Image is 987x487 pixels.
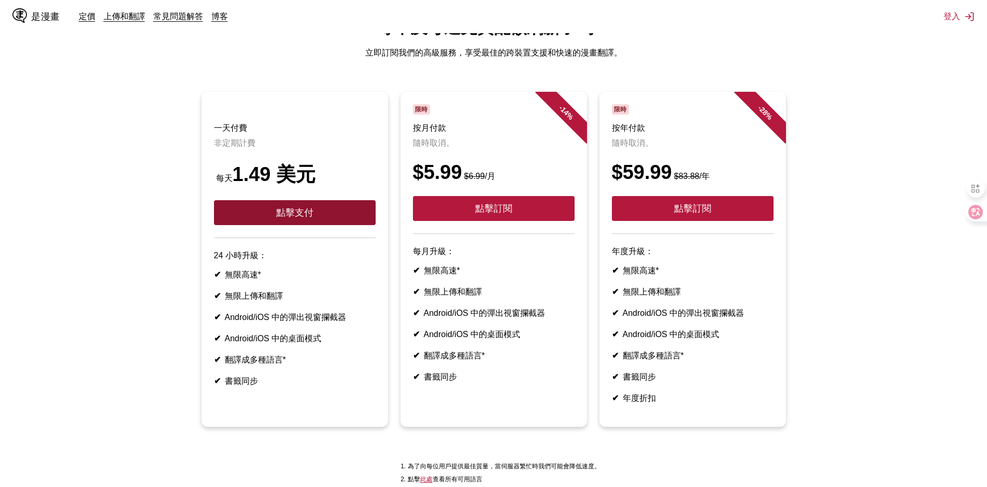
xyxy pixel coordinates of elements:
[424,287,482,296] font: 無限上傳和翻譯
[420,476,433,483] a: 可用語言
[214,123,247,132] font: 一天付費
[413,287,420,296] font: ✔
[214,200,376,225] button: 點擊支付
[623,309,745,317] font: Android/iOS 中的彈出視窗攔截器
[612,123,645,132] font: 按年付款
[943,11,975,22] button: 登入
[612,287,619,296] font: ✔
[612,394,619,402] font: ✔
[12,8,27,23] img: IsManga 標誌
[214,334,221,343] font: ✔
[612,196,774,221] button: 點擊訂閱
[413,138,454,147] font: 隨時取消。
[413,123,446,132] font: 按月付款
[214,291,221,300] font: ✔
[276,207,313,218] font: 點擊支付
[79,11,95,21] a: 定價
[413,196,575,221] button: 點擊訂閱
[565,111,575,121] font: %
[365,48,622,57] font: 立即訂閱我們的高級服務，享受最佳的跨裝置支援和快速的漫畫翻譯。
[674,172,699,180] font: $83.88
[612,161,672,183] font: $59.99
[612,247,653,256] font: 年度升級：
[623,394,656,402] font: 年度折扣
[225,334,322,343] font: Android/iOS 中的桌面模式
[216,174,233,183] font: 每天
[214,355,221,364] font: ✔
[225,270,261,279] font: 無限高速*
[214,313,221,322] font: ✔
[225,377,258,385] font: 書籤同步
[413,266,420,275] font: ✔
[758,105,769,117] font: 28
[413,161,462,183] font: $5.99
[674,203,711,214] font: 點擊訂閱
[214,251,267,260] font: 24 小時升級：
[214,377,221,385] font: ✔
[214,270,221,279] font: ✔
[420,476,433,483] font: 此處
[225,355,286,364] font: 翻譯成多種語言*
[12,8,79,25] a: IsManga 標誌是漫畫
[612,266,619,275] font: ✔
[233,163,316,185] font: 1.49 美元
[612,309,619,317] font: ✔
[104,11,145,21] a: 上傳和翻譯
[756,104,764,112] font: -
[433,476,482,483] font: 查看所有可用語言
[559,105,570,117] font: 14
[485,172,495,180] font: /月
[153,11,203,21] a: 常見問題解答
[424,330,521,339] font: Android/iOS 中的桌面模式
[413,372,420,381] font: ✔
[943,11,960,21] font: 登入
[413,330,420,339] font: ✔
[964,11,975,22] img: 登出
[623,287,681,296] font: 無限上傳和翻譯
[612,330,619,339] font: ✔
[424,266,460,275] font: 無限高速*
[623,351,684,360] font: 翻譯成多種語言*
[764,111,774,121] font: %
[464,172,485,180] font: $6.99
[424,351,485,360] font: 翻譯成多種語言*
[699,172,710,180] font: /年
[413,351,420,360] font: ✔
[211,11,228,21] a: 博客
[612,372,619,381] font: ✔
[31,11,60,21] font: 是漫畫
[614,106,626,113] font: 限時
[623,266,659,275] font: 無限高速*
[408,476,420,483] font: 點擊
[612,351,619,360] font: ✔
[413,247,454,256] font: 每月升級：
[413,309,420,317] font: ✔
[225,313,347,322] font: Android/iOS 中的彈出視窗攔截器
[214,138,255,147] font: 非定期計費
[415,106,427,113] font: 限時
[408,463,600,470] font: 為了向每位用戶提供最佳質量，當伺服器繁忙時我們可能會降低速度。
[623,372,656,381] font: 書籤同步
[424,372,457,381] font: 書籤同步
[225,291,283,300] font: 無限上傳和翻譯
[612,138,653,147] font: 隨時取消。
[623,330,720,339] font: Android/iOS 中的桌面模式
[475,203,512,214] font: 點擊訂閱
[424,309,546,317] font: Android/iOS 中的彈出視窗攔截器
[557,104,565,112] font: -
